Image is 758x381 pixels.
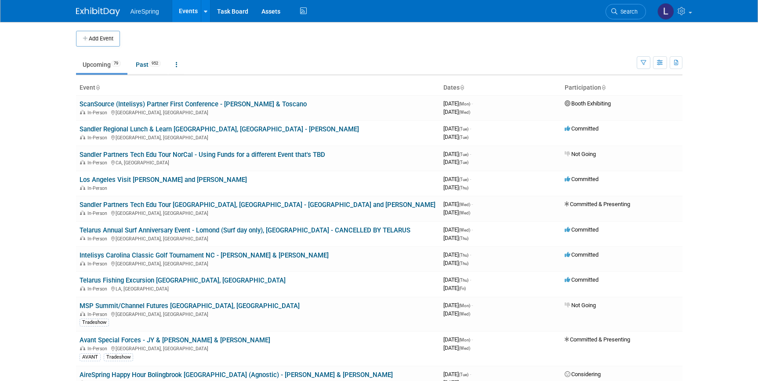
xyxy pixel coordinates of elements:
[80,210,85,215] img: In-Person Event
[470,276,471,283] span: -
[104,353,133,361] div: Tradeshow
[459,278,468,283] span: (Thu)
[443,260,468,266] span: [DATE]
[80,125,359,133] a: Sandler Regional Lunch & Learn [GEOGRAPHIC_DATA], [GEOGRAPHIC_DATA] - [PERSON_NAME]
[443,302,473,308] span: [DATE]
[76,56,127,73] a: Upcoming79
[565,302,596,308] span: Not Going
[80,135,85,139] img: In-Person Event
[565,226,598,233] span: Committed
[470,125,471,132] span: -
[459,261,468,266] span: (Thu)
[443,159,468,165] span: [DATE]
[459,185,468,190] span: (Thu)
[443,151,471,157] span: [DATE]
[471,226,473,233] span: -
[80,285,436,292] div: LA, [GEOGRAPHIC_DATA]
[87,346,110,352] span: In-Person
[129,56,167,73] a: Past952
[111,60,121,67] span: 79
[459,102,470,106] span: (Mon)
[80,110,85,114] img: In-Person Event
[80,312,85,316] img: In-Person Event
[443,336,473,343] span: [DATE]
[80,251,329,259] a: Intelisys Carolina Classic Golf Tournament NC - [PERSON_NAME] & [PERSON_NAME]
[76,80,440,95] th: Event
[80,151,325,159] a: Sandler Partners Tech Edu Tour NorCal - Using Funds for a different Event that's TBD
[80,319,109,327] div: Tradeshow
[80,310,436,317] div: [GEOGRAPHIC_DATA], [GEOGRAPHIC_DATA]
[87,312,110,317] span: In-Person
[80,226,410,234] a: Telarus Annual Surf Anniversary Event - Lomond (Surf day only), [GEOGRAPHIC_DATA] - CANCELLED BY ...
[80,134,436,141] div: [GEOGRAPHIC_DATA], [GEOGRAPHIC_DATA]
[471,302,473,308] span: -
[459,160,468,165] span: (Tue)
[561,80,682,95] th: Participation
[459,253,468,258] span: (Thu)
[459,312,470,316] span: (Wed)
[459,286,466,291] span: (Fri)
[80,209,436,216] div: [GEOGRAPHIC_DATA], [GEOGRAPHIC_DATA]
[606,4,646,19] a: Search
[565,336,630,343] span: Committed & Presenting
[459,177,468,182] span: (Tue)
[459,110,470,115] span: (Wed)
[80,346,85,350] img: In-Person Event
[443,176,471,182] span: [DATE]
[443,100,473,107] span: [DATE]
[443,310,470,317] span: [DATE]
[470,176,471,182] span: -
[565,251,598,258] span: Committed
[459,337,470,342] span: (Mon)
[565,276,598,283] span: Committed
[565,371,601,377] span: Considering
[459,202,470,207] span: (Wed)
[459,127,468,131] span: (Tue)
[80,302,300,310] a: MSP Summit/Channel Futures [GEOGRAPHIC_DATA], [GEOGRAPHIC_DATA]
[80,336,270,344] a: Avant Special Forces - JY & [PERSON_NAME] & [PERSON_NAME]
[565,100,611,107] span: Booth Exhibiting
[76,31,120,47] button: Add Event
[80,261,85,265] img: In-Person Event
[80,235,436,242] div: [GEOGRAPHIC_DATA], [GEOGRAPHIC_DATA]
[87,185,110,191] span: In-Person
[87,110,110,116] span: In-Person
[95,84,100,91] a: Sort by Event Name
[440,80,561,95] th: Dates
[80,353,101,361] div: AVANT
[443,226,473,233] span: [DATE]
[443,371,471,377] span: [DATE]
[565,176,598,182] span: Committed
[149,60,161,67] span: 952
[87,135,110,141] span: In-Person
[80,345,436,352] div: [GEOGRAPHIC_DATA], [GEOGRAPHIC_DATA]
[459,228,470,232] span: (Wed)
[565,201,630,207] span: Committed & Presenting
[80,176,247,184] a: Los Angeles Visit [PERSON_NAME] and [PERSON_NAME]
[87,160,110,166] span: In-Person
[443,285,466,291] span: [DATE]
[459,303,470,308] span: (Mon)
[87,261,110,267] span: In-Person
[471,100,473,107] span: -
[80,236,85,240] img: In-Person Event
[443,184,468,191] span: [DATE]
[470,151,471,157] span: -
[76,7,120,16] img: ExhibitDay
[80,109,436,116] div: [GEOGRAPHIC_DATA], [GEOGRAPHIC_DATA]
[471,201,473,207] span: -
[565,125,598,132] span: Committed
[87,210,110,216] span: In-Person
[443,235,468,241] span: [DATE]
[443,201,473,207] span: [DATE]
[87,286,110,292] span: In-Person
[601,84,606,91] a: Sort by Participation Type
[443,251,471,258] span: [DATE]
[459,236,468,241] span: (Thu)
[617,8,638,15] span: Search
[460,84,464,91] a: Sort by Start Date
[80,159,436,166] div: CA, [GEOGRAPHIC_DATA]
[443,125,471,132] span: [DATE]
[459,346,470,351] span: (Wed)
[80,160,85,164] img: In-Person Event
